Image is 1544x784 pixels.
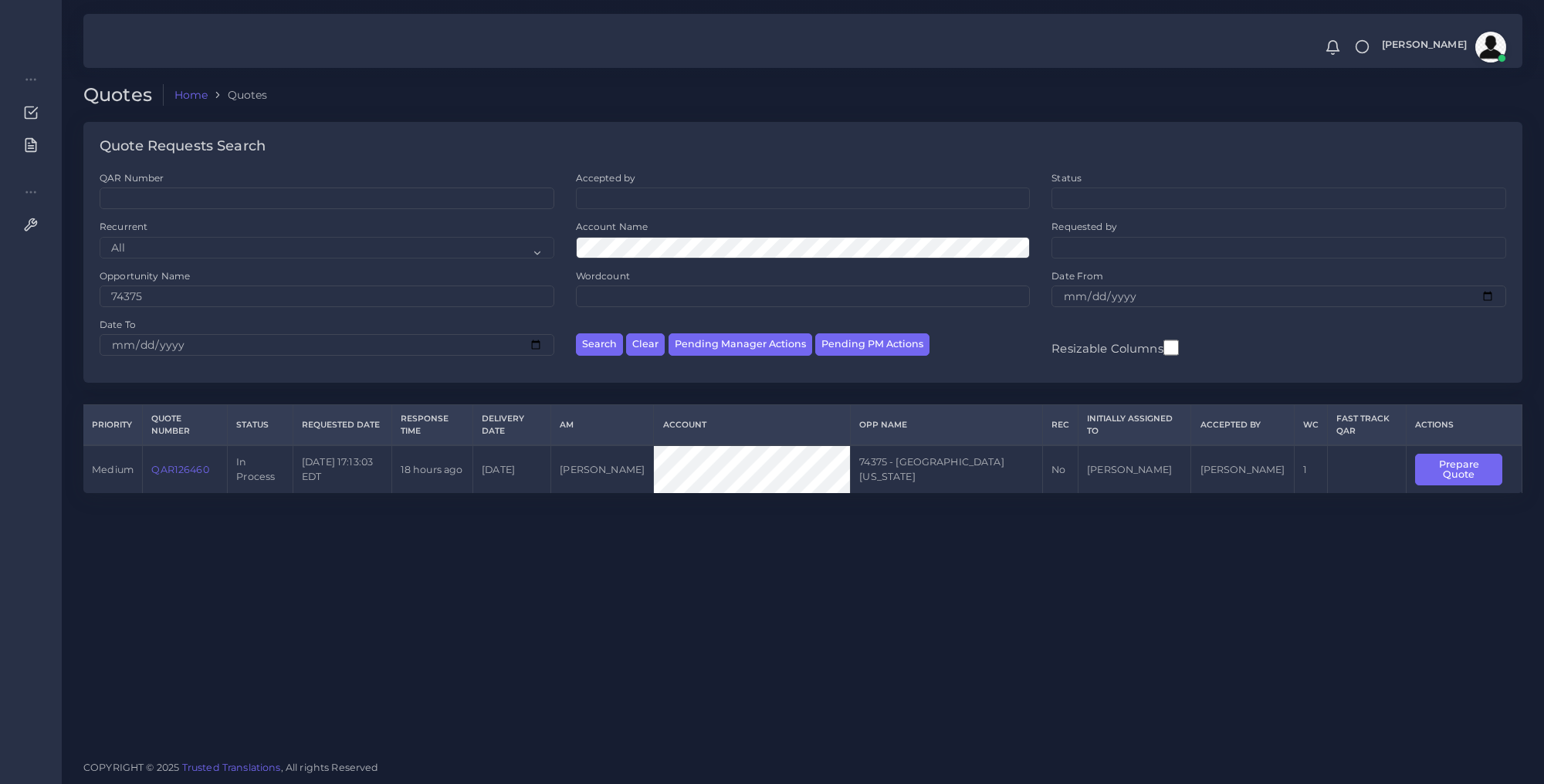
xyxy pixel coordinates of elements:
span: medium [92,464,134,475]
th: Delivery Date [473,405,551,445]
th: Requested Date [293,405,391,445]
th: Initially Assigned to [1078,405,1190,445]
th: Actions [1407,405,1522,445]
td: [DATE] [473,445,551,493]
button: Prepare Quote [1415,454,1502,485]
span: [PERSON_NAME] [1382,40,1467,50]
input: Resizable Columns [1163,338,1179,357]
td: [PERSON_NAME] [1078,445,1190,493]
td: 18 hours ago [391,445,472,493]
span: COPYRIGHT © 2025 [83,759,379,776]
img: avatar [1475,32,1506,63]
th: Response Time [391,405,472,445]
td: [PERSON_NAME] [551,445,654,493]
label: Account Name [576,220,648,233]
td: In Process [228,445,293,493]
label: Recurrent [100,220,147,233]
a: Prepare Quote [1415,463,1512,475]
td: No [1042,445,1078,493]
label: Date From [1051,269,1103,282]
td: [DATE] 17:13:03 EDT [293,445,391,493]
label: Opportunity Name [100,269,190,282]
th: REC [1042,405,1078,445]
td: 74375 - [GEOGRAPHIC_DATA] [US_STATE] [851,445,1043,493]
h2: Quotes [83,84,164,106]
a: QAR126460 [151,464,208,475]
label: Accepted by [576,171,636,184]
td: [PERSON_NAME] [1191,445,1294,493]
th: Account [654,405,851,445]
label: Date To [100,318,136,331]
label: Status [1051,171,1082,184]
h4: Quote Requests Search [100,138,266,155]
th: Quote Number [143,405,228,445]
th: Priority [83,405,143,445]
label: Resizable Columns [1051,338,1178,357]
a: [PERSON_NAME]avatar [1374,32,1512,63]
a: Trusted Translations [182,762,281,773]
td: 1 [1294,445,1327,493]
label: QAR Number [100,171,164,184]
button: Search [576,333,623,356]
th: Status [228,405,293,445]
span: , All rights Reserved [281,759,379,776]
li: Quotes [208,87,267,103]
th: WC [1294,405,1327,445]
th: Accepted by [1191,405,1294,445]
label: Requested by [1051,220,1117,233]
button: Pending Manager Actions [669,333,812,356]
button: Clear [626,333,665,356]
th: AM [551,405,654,445]
th: Fast Track QAR [1328,405,1407,445]
a: Home [174,87,208,103]
label: Wordcount [576,269,630,282]
button: Pending PM Actions [815,333,929,356]
th: Opp Name [851,405,1043,445]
